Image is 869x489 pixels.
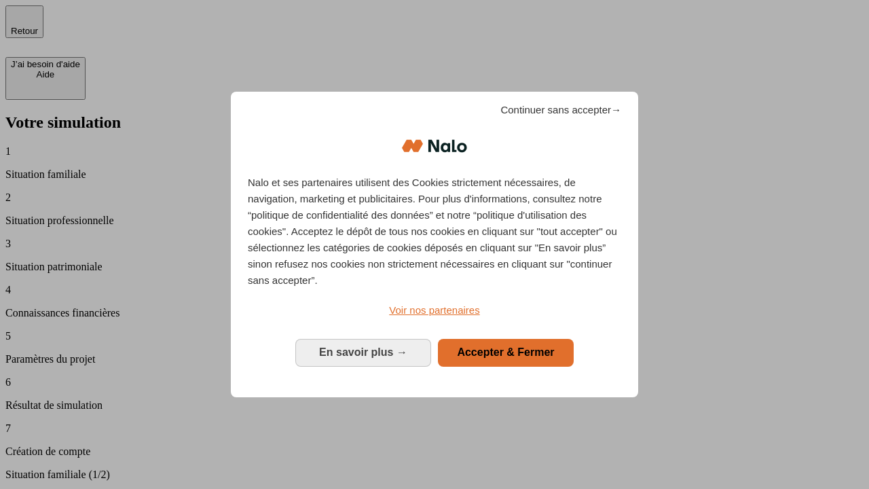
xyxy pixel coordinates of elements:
img: Logo [402,126,467,166]
p: Nalo et ses partenaires utilisent des Cookies strictement nécessaires, de navigation, marketing e... [248,175,621,289]
span: Accepter & Fermer [457,346,554,358]
button: En savoir plus: Configurer vos consentements [295,339,431,366]
div: Bienvenue chez Nalo Gestion du consentement [231,92,638,397]
span: En savoir plus → [319,346,407,358]
button: Accepter & Fermer: Accepter notre traitement des données et fermer [438,339,574,366]
span: Voir nos partenaires [389,304,479,316]
span: Continuer sans accepter→ [500,102,621,118]
a: Voir nos partenaires [248,302,621,319]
